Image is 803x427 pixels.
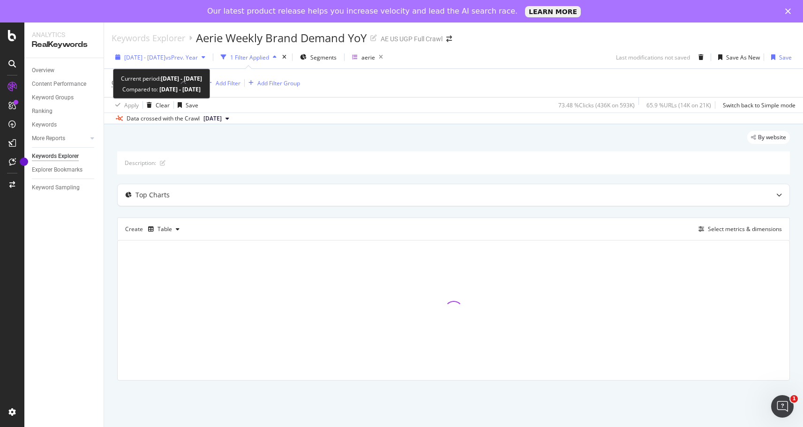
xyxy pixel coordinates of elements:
button: Table [144,222,183,237]
div: Keyword Sampling [32,183,80,193]
a: Overview [32,66,97,75]
a: Keywords Explorer [112,33,185,43]
div: aerie [361,53,375,61]
button: Switch back to Simple mode [719,97,795,112]
span: Country [112,79,132,87]
div: times [280,52,288,62]
a: Explorer Bookmarks [32,165,97,175]
button: aerie [348,50,387,65]
iframe: Intercom live chat [771,395,794,418]
button: [DATE] - [DATE]vsPrev. Year [112,50,209,65]
button: Save [174,97,198,112]
button: Apply [112,97,139,112]
button: Save As New [714,50,760,65]
div: Last modifications not saved [616,53,690,61]
button: 1 Filter Applied [217,50,280,65]
span: By website [758,135,786,140]
div: Save [186,101,198,109]
div: Overview [32,66,54,75]
div: Apply [124,101,139,109]
a: LEARN MORE [525,6,581,17]
a: Content Performance [32,79,97,89]
div: Keywords [32,120,57,130]
div: Save As New [726,53,760,61]
div: Description: [125,159,156,167]
div: Select metrics & dimensions [708,225,782,233]
span: vs Prev. Year [165,53,198,61]
div: Explorer Bookmarks [32,165,83,175]
div: Keywords Explorer [32,151,79,161]
div: 73.48 % Clicks ( 436K on 593K ) [558,101,635,109]
button: Segments [296,50,340,65]
div: arrow-right-arrow-left [446,36,452,42]
button: Select metrics & dimensions [695,224,782,235]
span: 2024 May. 17th [203,114,222,123]
a: Keyword Groups [32,93,97,103]
div: legacy label [747,131,790,144]
div: RealKeywords [32,39,96,50]
div: Close [785,8,795,14]
div: Table [158,226,172,232]
b: [DATE] - [DATE] [158,85,201,93]
span: Segments [310,53,337,61]
span: [DATE] - [DATE] [124,53,165,61]
div: Create [125,222,183,237]
div: Compared to: [122,84,201,95]
div: Save [779,53,792,61]
div: Top Charts [135,190,170,200]
div: 65.9 % URLs ( 14K on 21K ) [646,101,711,109]
div: Current period: [121,73,202,84]
div: Tooltip anchor [20,157,28,166]
a: Ranking [32,106,97,116]
div: Add Filter Group [257,79,300,87]
div: More Reports [32,134,65,143]
button: Add Filter [203,77,240,89]
div: Ranking [32,106,53,116]
button: Clear [143,97,170,112]
a: More Reports [32,134,88,143]
div: Data crossed with the Crawl [127,114,200,123]
div: 1 Filter Applied [230,53,269,61]
a: Keyword Sampling [32,183,97,193]
div: Switch back to Simple mode [723,101,795,109]
span: 1 [790,395,798,403]
div: Analytics [32,30,96,39]
div: AE US UGP Full Crawl [381,34,443,44]
button: Add Filter Group [245,77,300,89]
a: Keywords Explorer [32,151,97,161]
div: Add Filter [216,79,240,87]
a: Keywords [32,120,97,130]
div: Aerie Weekly Brand Demand YoY [196,30,367,46]
b: [DATE] - [DATE] [161,75,202,82]
button: [DATE] [200,113,233,124]
div: Our latest product release helps you increase velocity and lead the AI search race. [207,7,518,16]
div: Clear [156,101,170,109]
button: Save [767,50,792,65]
div: Content Performance [32,79,86,89]
div: Keyword Groups [32,93,74,103]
